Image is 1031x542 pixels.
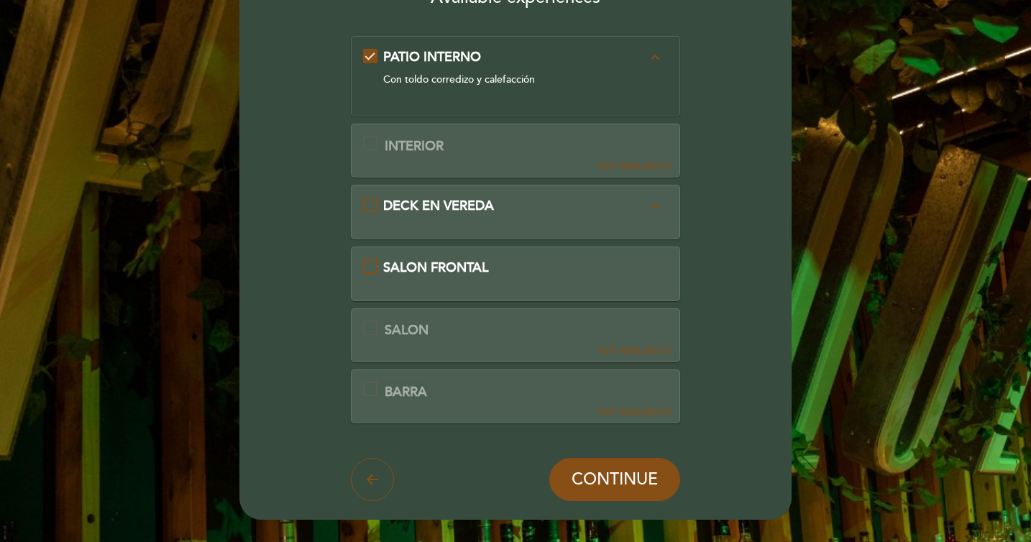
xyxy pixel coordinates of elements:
[364,471,381,488] i: arrow_back
[383,49,481,65] span: PATIO INTERNO
[642,48,668,67] button: expand_less
[598,406,672,418] div: (?)
[385,321,429,340] div: SALON
[363,197,669,216] md-checkbox: DECK EN VEREDA expand_more Mesas en deck techado y calefaccionado
[598,160,672,173] div: (?)
[385,137,444,156] div: INTERIOR
[363,259,669,277] md-checkbox: SALON FRONTAL
[598,346,663,357] span: NOT AVAILABLE
[598,161,663,172] span: NOT AVAILABLE
[351,458,394,501] button: arrow_back
[598,345,672,357] div: (?)
[598,407,663,418] span: NOT AVAILABLE
[646,198,664,215] i: expand_more
[594,124,676,173] button: NOT AVAILABLE(?)
[594,309,676,358] button: NOT AVAILABLE(?)
[572,470,658,490] span: CONTINUE
[363,48,669,93] md-checkbox: PATIO INTERNO expand_more Con toldo corredizo y calefacción
[642,197,668,216] button: expand_more
[383,73,647,87] div: Con toldo corredizo y calefacción
[549,458,680,501] button: CONTINUE
[383,259,488,275] span: SALON FRONTAL
[594,370,676,419] button: NOT AVAILABLE(?)
[646,49,664,66] i: expand_less
[385,383,427,402] div: BARRA
[383,198,494,213] span: DECK EN VEREDA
